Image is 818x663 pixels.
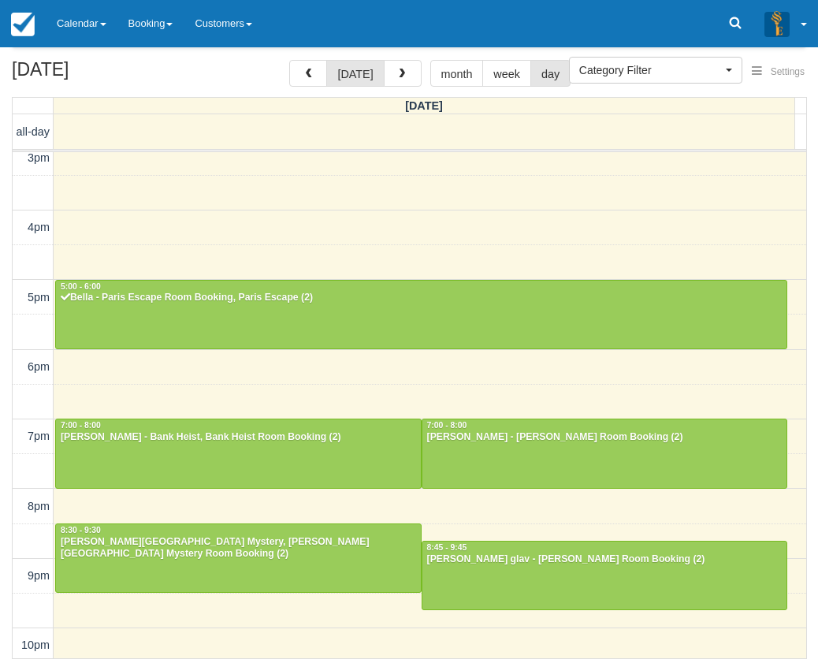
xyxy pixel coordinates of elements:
span: 3pm [28,151,50,164]
span: 5pm [28,291,50,304]
span: 9pm [28,569,50,582]
span: all-day [17,125,50,138]
div: Bella - Paris Escape Room Booking, Paris Escape (2) [60,292,783,304]
a: 7:00 - 8:00[PERSON_NAME] - [PERSON_NAME] Room Booking (2) [422,419,788,488]
span: 6pm [28,360,50,373]
a: 5:00 - 6:00Bella - Paris Escape Room Booking, Paris Escape (2) [55,280,787,349]
img: A3 [764,11,790,36]
span: [DATE] [405,99,443,112]
span: Settings [771,66,805,77]
div: [PERSON_NAME] - Bank Heist, Bank Heist Room Booking (2) [60,431,417,444]
button: Category Filter [569,57,742,84]
span: 8:45 - 9:45 [427,543,467,552]
span: 10pm [21,639,50,651]
button: week [482,60,531,87]
span: Category Filter [579,62,722,78]
a: 7:00 - 8:00[PERSON_NAME] - Bank Heist, Bank Heist Room Booking (2) [55,419,422,488]
a: 8:45 - 9:45[PERSON_NAME] glav - [PERSON_NAME] Room Booking (2) [422,541,788,610]
button: [DATE] [326,60,384,87]
span: 4pm [28,221,50,233]
span: 8:30 - 9:30 [61,526,101,534]
div: [PERSON_NAME][GEOGRAPHIC_DATA] Mystery, [PERSON_NAME][GEOGRAPHIC_DATA] Mystery Room Booking (2) [60,536,417,561]
span: 7:00 - 8:00 [427,421,467,430]
span: 5:00 - 6:00 [61,282,101,291]
h2: [DATE] [12,60,211,89]
div: [PERSON_NAME] glav - [PERSON_NAME] Room Booking (2) [426,553,783,566]
div: [PERSON_NAME] - [PERSON_NAME] Room Booking (2) [426,431,783,444]
a: 8:30 - 9:30[PERSON_NAME][GEOGRAPHIC_DATA] Mystery, [PERSON_NAME][GEOGRAPHIC_DATA] Mystery Room Bo... [55,523,422,593]
span: 7pm [28,430,50,442]
span: 8pm [28,500,50,512]
button: day [530,60,571,87]
span: 7:00 - 8:00 [61,421,101,430]
button: Settings [742,61,814,84]
img: checkfront-main-nav-mini-logo.png [11,13,35,36]
button: month [430,60,484,87]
